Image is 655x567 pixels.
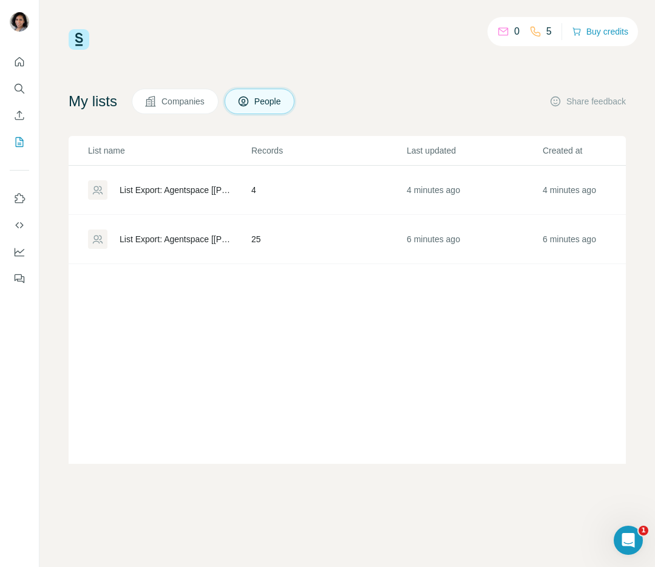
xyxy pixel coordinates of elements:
button: Buy credits [572,23,628,40]
button: Dashboard [10,241,29,263]
button: Quick start [10,51,29,73]
td: 25 [251,215,406,264]
p: 5 [546,24,552,39]
img: Surfe Logo [69,29,89,50]
td: 4 minutes ago [406,166,542,215]
p: 0 [514,24,520,39]
button: My lists [10,131,29,153]
button: Feedback [10,268,29,290]
button: Search [10,78,29,100]
p: Records [251,144,406,157]
div: List Export: Agentspace [[PERSON_NAME]] - [DATE] 17:41 [120,233,231,245]
h4: My lists [69,92,117,111]
div: List Export: Agentspace [[PERSON_NAME]] - [DATE] 17:43 [120,184,231,196]
span: People [254,95,282,107]
span: 1 [639,526,648,535]
button: Share feedback [549,95,626,107]
td: 4 [251,166,406,215]
p: List name [88,144,250,157]
span: Companies [161,95,206,107]
td: 6 minutes ago [406,215,542,264]
button: Enrich CSV [10,104,29,126]
button: Use Surfe on LinkedIn [10,188,29,209]
p: Last updated [407,144,541,157]
iframe: Intercom live chat [614,526,643,555]
img: Avatar [10,12,29,32]
button: Use Surfe API [10,214,29,236]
